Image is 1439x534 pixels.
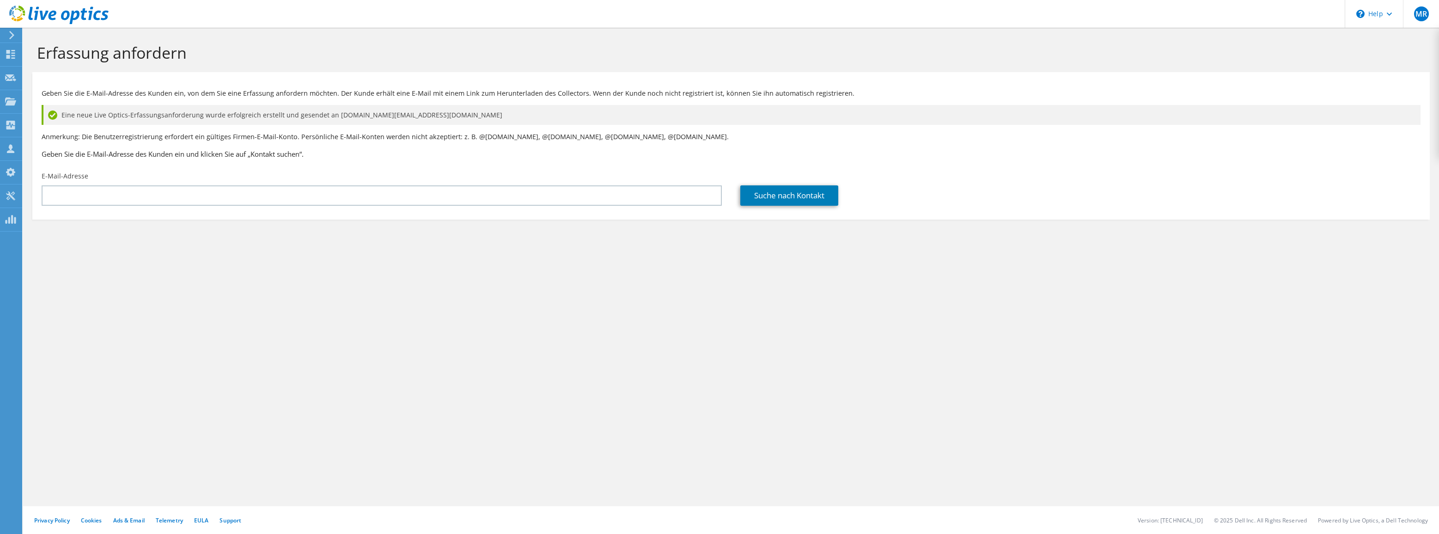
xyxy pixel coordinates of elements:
[42,172,88,181] label: E-Mail-Adresse
[194,516,208,524] a: EULA
[42,88,1421,98] p: Geben Sie die E-Mail-Adresse des Kunden ein, von dem Sie eine Erfassung anfordern möchten. Der Ku...
[113,516,145,524] a: Ads & Email
[740,185,838,206] a: Suche nach Kontakt
[220,516,241,524] a: Support
[1356,10,1365,18] svg: \n
[81,516,102,524] a: Cookies
[61,110,502,120] span: Eine neue Live Optics-Erfassungsanforderung wurde erfolgreich erstellt und gesendet an [DOMAIN_NA...
[156,516,183,524] a: Telemetry
[37,43,1421,62] h1: Erfassung anfordern
[1318,516,1428,524] li: Powered by Live Optics, a Dell Technology
[1138,516,1203,524] li: Version: [TECHNICAL_ID]
[34,516,70,524] a: Privacy Policy
[42,132,1421,142] p: Anmerkung: Die Benutzerregistrierung erfordert ein gültiges Firmen-E-Mail-Konto. Persönliche E-Ma...
[1214,516,1307,524] li: © 2025 Dell Inc. All Rights Reserved
[1414,6,1429,21] span: MR
[42,149,1421,159] h3: Geben Sie die E-Mail-Adresse des Kunden ein und klicken Sie auf „Kontakt suchen“.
